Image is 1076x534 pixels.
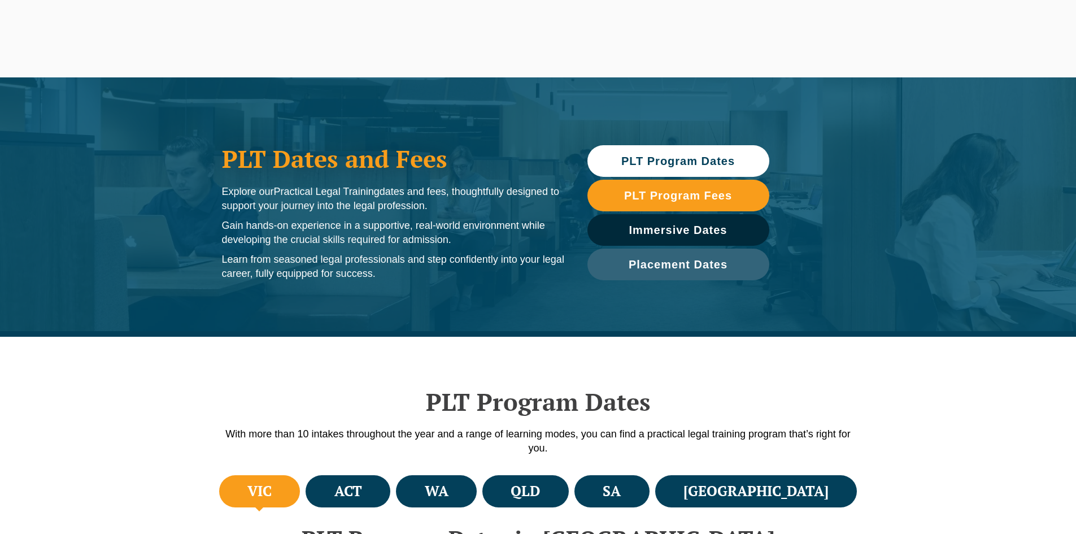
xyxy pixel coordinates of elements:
[683,482,829,501] h4: [GEOGRAPHIC_DATA]
[222,185,565,213] p: Explore our dates and fees, thoughtfully designed to support your journey into the legal profession.
[425,482,448,501] h4: WA
[274,186,380,197] span: Practical Legal Training
[587,180,769,211] a: PLT Program Fees
[587,214,769,246] a: Immersive Dates
[216,388,860,416] h2: PLT Program Dates
[511,482,540,501] h4: QLD
[603,482,621,501] h4: SA
[629,259,728,270] span: Placement Dates
[247,482,272,501] h4: VIC
[587,249,769,280] a: Placement Dates
[587,145,769,177] a: PLT Program Dates
[216,427,860,455] p: With more than 10 intakes throughout the year and a range of learning modes, you can find a pract...
[624,190,732,201] span: PLT Program Fees
[222,145,565,173] h1: PLT Dates and Fees
[629,224,728,236] span: Immersive Dates
[334,482,362,501] h4: ACT
[222,219,565,247] p: Gain hands-on experience in a supportive, real-world environment while developing the crucial ski...
[621,155,735,167] span: PLT Program Dates
[222,253,565,281] p: Learn from seasoned legal professionals and step confidently into your legal career, fully equipp...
